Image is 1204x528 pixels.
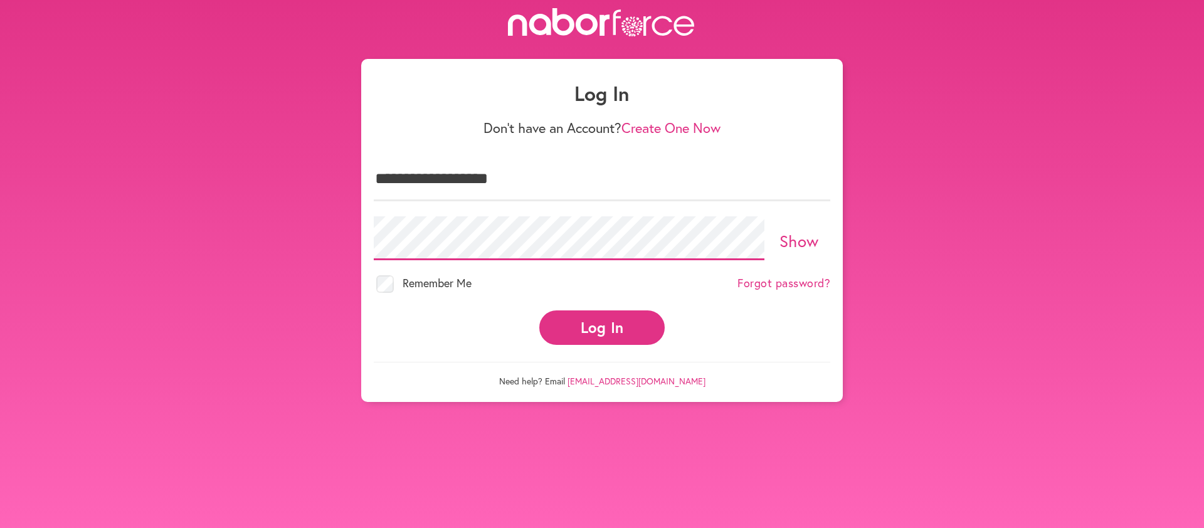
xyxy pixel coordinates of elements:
[779,230,819,251] a: Show
[539,310,665,345] button: Log In
[374,362,830,387] p: Need help? Email
[374,120,830,136] p: Don't have an Account?
[568,375,705,387] a: [EMAIL_ADDRESS][DOMAIN_NAME]
[374,82,830,105] h1: Log In
[737,277,830,290] a: Forgot password?
[403,275,472,290] span: Remember Me
[621,119,721,137] a: Create One Now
